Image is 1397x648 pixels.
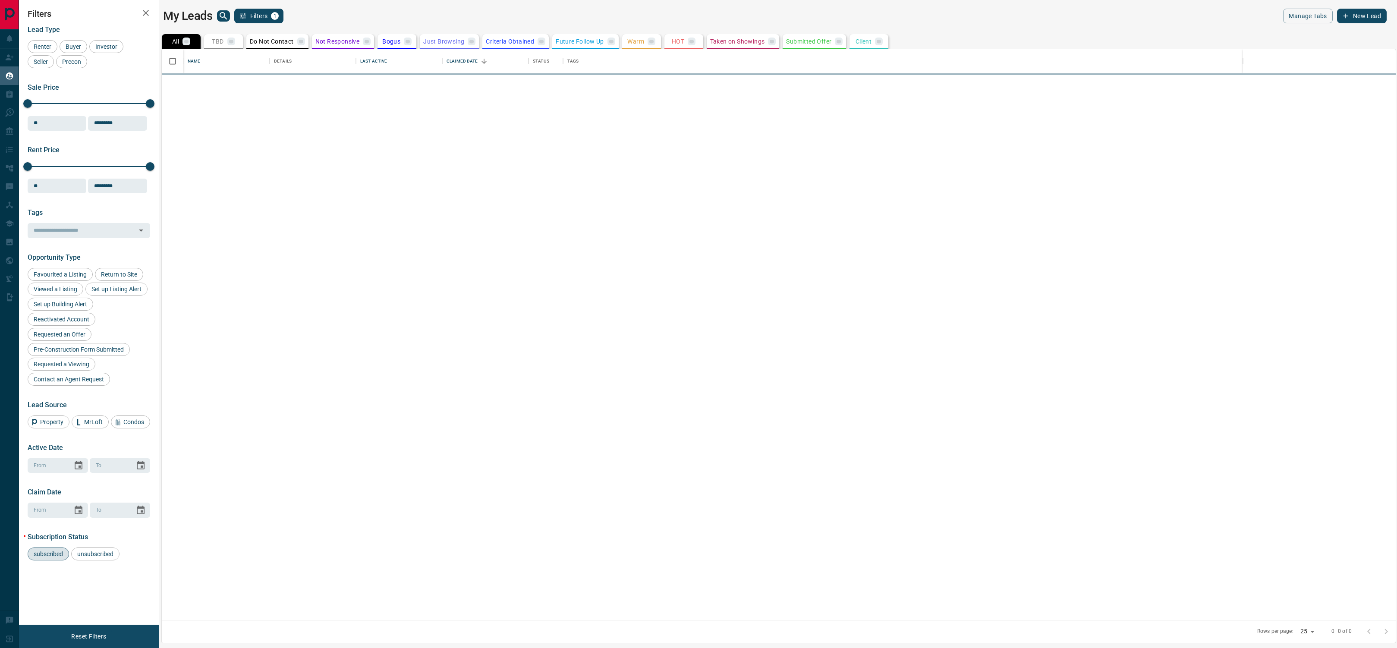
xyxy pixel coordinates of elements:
[28,328,91,341] div: Requested an Offer
[98,271,140,278] span: Return to Site
[627,38,644,44] p: Warm
[37,418,66,425] span: Property
[59,58,84,65] span: Precon
[28,55,54,68] div: Seller
[28,268,93,281] div: Favourited a Listing
[28,358,95,371] div: Requested a Viewing
[486,38,534,44] p: Criteria Obtained
[1257,628,1293,635] p: Rows per page:
[1337,9,1387,23] button: New Lead
[92,43,120,50] span: Investor
[567,49,579,73] div: Tags
[31,331,88,338] span: Requested an Offer
[212,38,223,44] p: TBD
[28,444,63,452] span: Active Date
[74,550,116,557] span: unsubscribed
[28,83,59,91] span: Sale Price
[786,38,831,44] p: Submitted Offer
[442,49,529,73] div: Claimed Date
[423,38,464,44] p: Just Browsing
[217,10,230,22] button: search button
[56,55,87,68] div: Precon
[274,49,292,73] div: Details
[31,346,127,353] span: Pre-Construction Form Submitted
[172,38,179,44] p: All
[533,49,549,73] div: Status
[60,40,87,53] div: Buyer
[81,418,106,425] span: MrLoft
[63,43,84,50] span: Buyer
[28,401,67,409] span: Lead Source
[188,49,201,73] div: Name
[270,49,356,73] div: Details
[478,55,490,67] button: Sort
[856,38,872,44] p: Client
[135,224,147,236] button: Open
[71,547,120,560] div: unsubscribed
[28,253,81,261] span: Opportunity Type
[28,208,43,217] span: Tags
[70,502,87,519] button: Choose date
[95,268,143,281] div: Return to Site
[28,298,93,311] div: Set up Building Alert
[315,38,360,44] p: Not Responsive
[1331,628,1352,635] p: 0–0 of 0
[28,283,83,296] div: Viewed a Listing
[28,25,60,34] span: Lead Type
[31,301,90,308] span: Set up Building Alert
[132,502,149,519] button: Choose date
[710,38,765,44] p: Taken on Showings
[31,376,107,383] span: Contact an Agent Request
[31,550,66,557] span: subscribed
[356,49,442,73] div: Last Active
[556,38,604,44] p: Future Follow Up
[66,629,112,644] button: Reset Filters
[28,343,130,356] div: Pre-Construction Form Submitted
[234,9,284,23] button: Filters1
[183,49,270,73] div: Name
[1297,625,1318,638] div: 25
[672,38,684,44] p: HOT
[250,38,294,44] p: Do Not Contact
[28,547,69,560] div: subscribed
[111,415,150,428] div: Condos
[132,457,149,474] button: Choose date
[31,43,54,50] span: Renter
[28,40,57,53] div: Renter
[163,9,213,23] h1: My Leads
[31,286,80,293] span: Viewed a Listing
[28,146,60,154] span: Rent Price
[529,49,563,73] div: Status
[85,283,148,296] div: Set up Listing Alert
[382,38,400,44] p: Bogus
[1283,9,1332,23] button: Manage Tabs
[28,415,69,428] div: Property
[28,533,88,541] span: Subscription Status
[360,49,387,73] div: Last Active
[563,49,1243,73] div: Tags
[31,58,51,65] span: Seller
[120,418,147,425] span: Condos
[31,271,90,278] span: Favourited a Listing
[272,13,278,19] span: 1
[31,361,92,368] span: Requested a Viewing
[28,488,61,496] span: Claim Date
[88,286,145,293] span: Set up Listing Alert
[28,313,95,326] div: Reactivated Account
[28,373,110,386] div: Contact an Agent Request
[70,457,87,474] button: Choose date
[72,415,109,428] div: MrLoft
[89,40,123,53] div: Investor
[31,316,92,323] span: Reactivated Account
[28,9,150,19] h2: Filters
[447,49,478,73] div: Claimed Date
